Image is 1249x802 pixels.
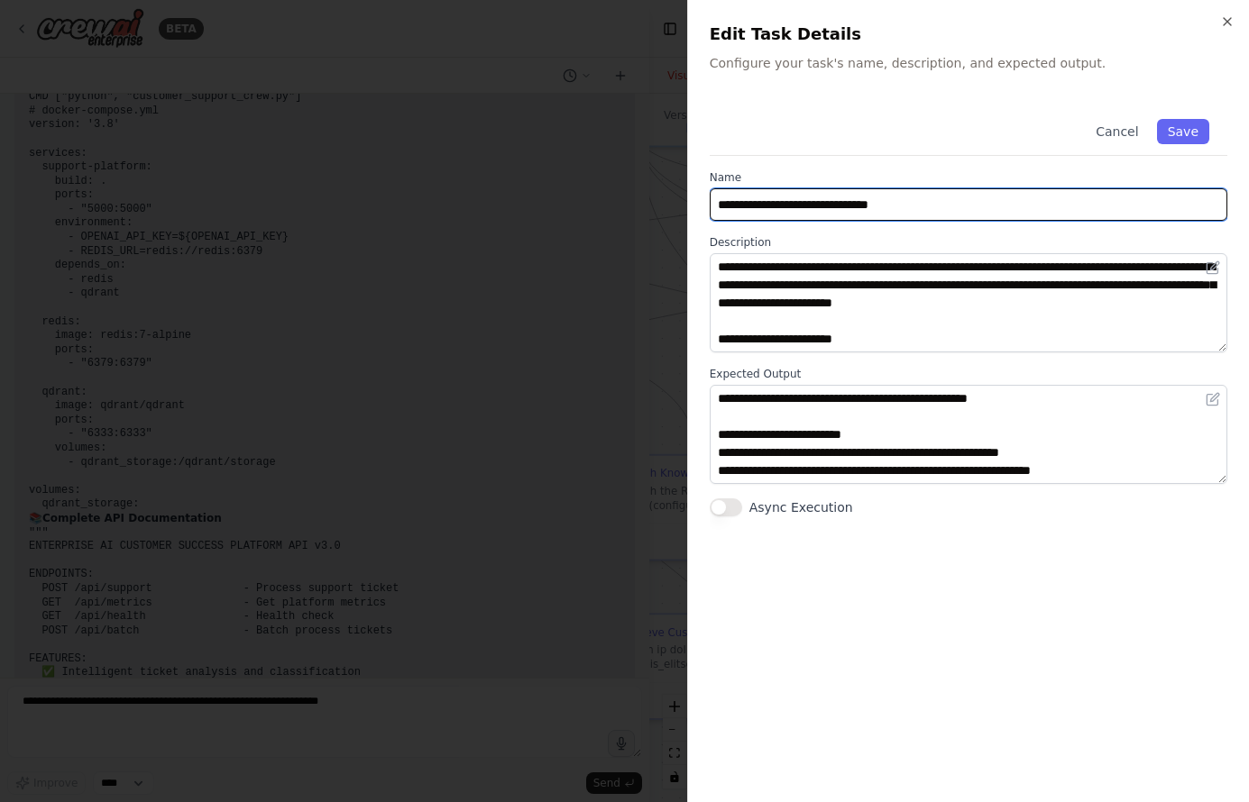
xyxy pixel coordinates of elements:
button: Open in editor [1202,257,1224,278]
button: Save [1157,119,1209,144]
p: Configure your task's name, description, and expected output. [710,54,1227,72]
label: Expected Output [710,367,1227,381]
label: Description [710,235,1227,250]
label: Async Execution [749,498,853,516]
button: Cancel [1085,119,1149,144]
button: Open in editor [1202,388,1224,410]
label: Name [710,170,1227,185]
h2: Edit Task Details [710,22,1227,47]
